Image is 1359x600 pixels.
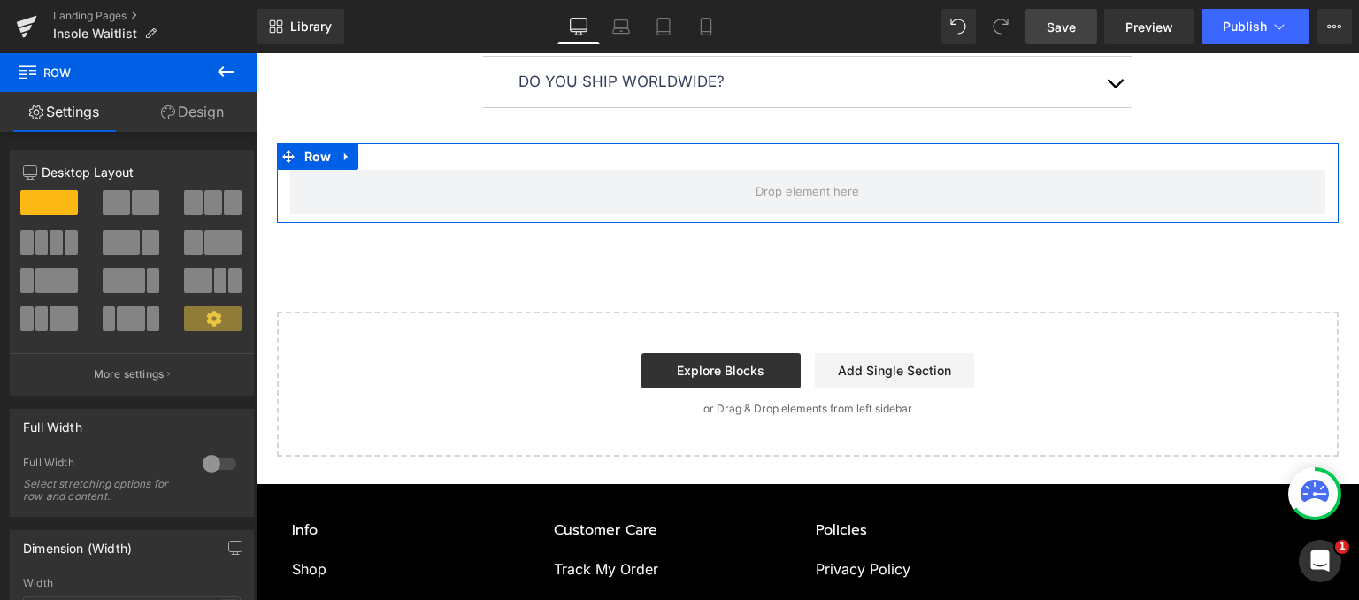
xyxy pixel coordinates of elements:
[36,507,71,525] a: Shop
[983,9,1018,44] button: Redo
[290,19,332,35] span: Library
[50,350,1055,362] p: or Drag & Drop elements from left sidebar
[1299,540,1341,582] iframe: Intercom live chat
[557,9,600,44] a: Desktop
[53,9,257,23] a: Landing Pages
[560,507,655,525] a: Privacy Policy
[1202,9,1309,44] button: Publish
[18,53,195,92] span: Row
[559,300,718,335] a: Add Single Section
[23,478,182,503] div: Select stretching options for row and content.
[386,300,545,335] a: Explore Blocks
[642,9,685,44] a: Tablet
[128,92,257,132] a: Design
[11,353,253,395] button: More settings
[941,9,976,44] button: Undo
[23,163,241,181] p: Desktop Layout
[23,531,132,556] div: Dimension (Width)
[257,9,344,44] a: New Library
[23,456,185,474] div: Full Width
[1047,18,1076,36] span: Save
[685,9,727,44] a: Mobile
[1335,540,1349,554] span: 1
[23,577,241,589] div: Width
[94,366,165,382] p: More settings
[53,27,137,41] span: Insole Waitlist
[600,9,642,44] a: Laptop
[1317,9,1352,44] button: More
[298,544,389,562] a: How To Wear
[298,507,403,525] a: Track My Order
[1125,18,1173,36] span: Preview
[256,53,1359,600] iframe: To enrich screen reader interactions, please activate Accessibility in Grammarly extension settings
[560,544,673,562] a: Terms of Service
[36,544,98,562] a: About Us
[1223,19,1267,34] span: Publish
[23,410,82,435] div: Full Width
[1104,9,1194,44] a: Preview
